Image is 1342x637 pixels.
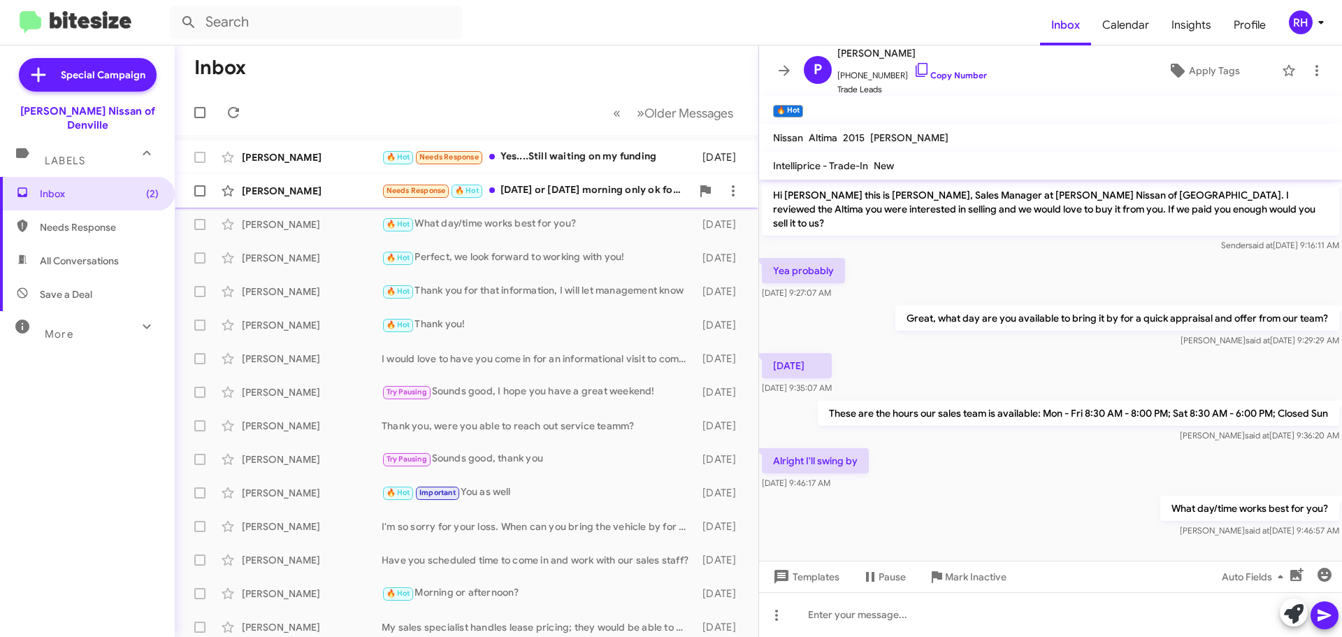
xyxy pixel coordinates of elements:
span: « [613,104,621,122]
span: said at [1245,525,1269,536]
span: [PERSON_NAME] [870,131,948,144]
span: [PERSON_NAME] [DATE] 9:29:29 AM [1181,335,1339,345]
div: [DATE] [695,520,747,534]
span: 🔥 Hot [387,152,410,162]
div: I would love to have you come in for an informational visit to compare some options, our inventor... [382,352,695,366]
input: Search [169,6,463,39]
span: Altima [809,131,837,144]
button: Auto Fields [1211,564,1300,589]
span: New [874,159,894,172]
div: [PERSON_NAME] [242,486,382,500]
span: Sender [DATE] 9:16:11 AM [1221,240,1339,250]
p: Hi [PERSON_NAME] this is [PERSON_NAME], Sales Manager at [PERSON_NAME] Nissan of [GEOGRAPHIC_DATA... [762,182,1339,236]
span: 🔥 Hot [387,320,410,329]
div: Thank you! [382,317,695,333]
span: 🔥 Hot [455,186,479,195]
div: [DATE] [695,318,747,332]
span: 🔥 Hot [387,287,410,296]
div: What day/time works best for you? [382,216,695,232]
div: Thank you, were you able to reach out service teamm? [382,419,695,433]
span: Needs Response [40,220,159,234]
span: (2) [146,187,159,201]
span: [PHONE_NUMBER] [837,62,987,83]
div: [PERSON_NAME] [242,251,382,265]
p: [DATE] [762,353,832,378]
div: Thank you for that information, I will let management know [382,283,695,299]
span: Pause [879,564,906,589]
div: [PERSON_NAME] [242,285,382,299]
div: [DATE] [695,553,747,567]
span: 🔥 Hot [387,488,410,497]
p: Great, what day are you available to bring it by for a quick appraisal and offer from our team? [895,306,1339,331]
span: Important [419,488,456,497]
a: Inbox [1040,5,1091,45]
span: Try Pausing [387,387,427,396]
button: Mark Inactive [917,564,1018,589]
div: [PERSON_NAME] [242,385,382,399]
a: Insights [1160,5,1222,45]
p: These are the hours our sales team is available: Mon - Fri 8:30 AM - 8:00 PM; Sat 8:30 AM - 6:00 ... [818,401,1339,426]
div: [DATE] [695,385,747,399]
div: Yes....Still waiting on my funding [382,149,695,165]
span: » [637,104,644,122]
span: All Conversations [40,254,119,268]
a: Copy Number [914,70,987,80]
span: 🔥 Hot [387,220,410,229]
div: [DATE] [695,352,747,366]
button: RH [1277,10,1327,34]
span: Older Messages [644,106,733,121]
span: Apply Tags [1189,58,1240,83]
div: [DATE] or [DATE] morning only ok for me [382,182,691,199]
span: Intelliprice - Trade-In [773,159,868,172]
span: 2015 [843,131,865,144]
div: My sales specialist handles lease pricing; they would be able to get you all the information that... [382,620,695,634]
button: Templates [759,564,851,589]
p: Yea probably [762,258,845,283]
a: Special Campaign [19,58,157,92]
span: [PERSON_NAME] [DATE] 9:36:20 AM [1180,430,1339,441]
div: Sounds good, thank you [382,451,695,467]
div: Sounds good, I hope you have a great weekend! [382,384,695,400]
div: [PERSON_NAME] [242,520,382,534]
span: Templates [770,564,839,589]
p: What day/time works best for you? [1160,496,1339,521]
div: I'm so sorry for your loss. When can you bring the vehicle by for a quick appraisal and offer? [382,520,695,534]
span: Needs Response [387,186,446,195]
span: [PERSON_NAME] [837,45,987,62]
h1: Inbox [194,57,246,79]
div: Morning or afternoon? [382,585,695,601]
a: Profile [1222,5,1277,45]
div: [DATE] [695,217,747,231]
div: [PERSON_NAME] [242,352,382,366]
div: You as well [382,485,695,501]
button: Pause [851,564,917,589]
span: [DATE] 9:35:07 AM [762,382,832,393]
span: Mark Inactive [945,564,1006,589]
span: More [45,328,73,341]
span: Inbox [40,187,159,201]
div: Perfect, we look forward to working with you! [382,250,695,266]
span: said at [1245,430,1269,441]
span: Labels [45,155,85,167]
div: [PERSON_NAME] [242,419,382,433]
span: Auto Fields [1222,564,1289,589]
div: [DATE] [695,419,747,433]
div: [PERSON_NAME] [242,150,382,164]
span: Try Pausing [387,455,427,464]
span: P [814,59,822,81]
div: [PERSON_NAME] [242,184,382,198]
div: [DATE] [695,486,747,500]
div: [DATE] [695,587,747,601]
p: Alright I'll swing by [762,448,869,473]
div: [PERSON_NAME] [242,587,382,601]
div: [DATE] [695,452,747,466]
div: RH [1289,10,1313,34]
span: 🔥 Hot [387,589,410,598]
a: Calendar [1091,5,1160,45]
small: 🔥 Hot [773,105,803,117]
span: Nissan [773,131,803,144]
